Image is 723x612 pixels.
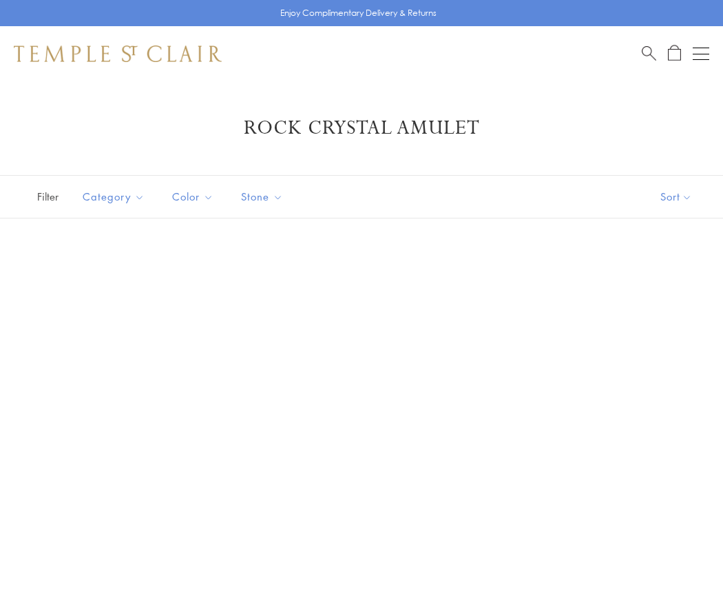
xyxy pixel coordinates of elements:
[165,188,224,205] span: Color
[668,45,681,62] a: Open Shopping Bag
[642,45,656,62] a: Search
[693,45,709,62] button: Open navigation
[76,188,155,205] span: Category
[14,45,222,62] img: Temple St. Clair
[629,176,723,218] button: Show sort by
[280,6,437,20] p: Enjoy Complimentary Delivery & Returns
[162,181,224,212] button: Color
[231,181,293,212] button: Stone
[234,188,293,205] span: Stone
[72,181,155,212] button: Category
[34,116,689,141] h1: Rock Crystal Amulet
